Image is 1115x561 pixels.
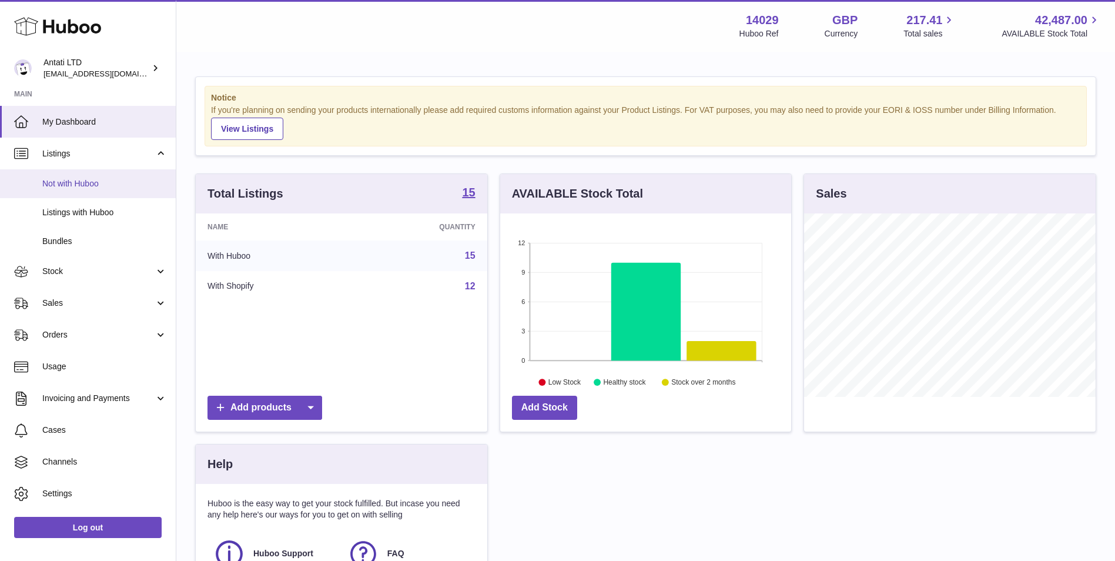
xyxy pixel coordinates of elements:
[43,57,149,79] div: Antati LTD
[1002,12,1101,39] a: 42,487.00 AVAILABLE Stock Total
[832,12,858,28] strong: GBP
[42,207,167,218] span: Listings with Huboo
[548,378,581,386] text: Low Stock
[816,186,846,202] h3: Sales
[211,118,283,140] a: View Listings
[42,178,167,189] span: Not with Huboo
[207,186,283,202] h3: Total Listings
[521,269,525,276] text: 9
[42,329,155,340] span: Orders
[603,378,646,386] text: Healthy stock
[42,488,167,499] span: Settings
[906,12,942,28] span: 217.41
[739,28,779,39] div: Huboo Ref
[512,396,577,420] a: Add Stock
[42,361,167,372] span: Usage
[903,28,956,39] span: Total sales
[207,456,233,472] h3: Help
[465,281,476,291] a: 12
[196,241,353,271] td: With Huboo
[42,298,155,309] span: Sales
[518,239,525,246] text: 12
[1035,12,1087,28] span: 42,487.00
[14,59,32,77] img: internalAdmin-14029@internal.huboo.com
[825,28,858,39] div: Currency
[521,328,525,335] text: 3
[746,12,779,28] strong: 14029
[387,548,404,559] span: FAQ
[211,105,1080,140] div: If you're planning on sending your products internationally please add required customs informati...
[253,548,313,559] span: Huboo Support
[465,251,476,261] a: 15
[42,393,155,404] span: Invoicing and Payments
[462,186,475,198] strong: 15
[42,456,167,467] span: Channels
[521,357,525,364] text: 0
[1002,28,1101,39] span: AVAILABLE Stock Total
[43,69,173,78] span: [EMAIL_ADDRESS][DOMAIN_NAME]
[671,378,735,386] text: Stock over 2 months
[903,12,956,39] a: 217.41 Total sales
[42,148,155,159] span: Listings
[14,517,162,538] a: Log out
[42,266,155,277] span: Stock
[196,271,353,302] td: With Shopify
[353,213,487,241] th: Quantity
[196,213,353,241] th: Name
[42,236,167,247] span: Bundles
[42,116,167,128] span: My Dashboard
[521,298,525,305] text: 6
[211,92,1080,103] strong: Notice
[207,498,476,520] p: Huboo is the easy way to get your stock fulfilled. But incase you need any help here's our ways f...
[42,425,167,436] span: Cases
[207,396,322,420] a: Add products
[462,186,475,201] a: 15
[512,186,643,202] h3: AVAILABLE Stock Total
